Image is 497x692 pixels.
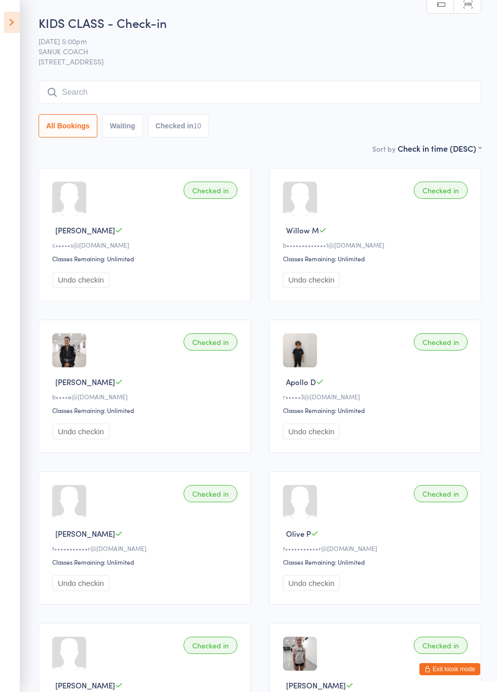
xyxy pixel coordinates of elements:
[52,575,110,591] button: Undo checkin
[193,122,201,130] div: 10
[52,558,240,566] div: Classes Remaining: Unlimited
[286,376,316,387] span: Apollo D
[39,56,481,66] span: [STREET_ADDRESS]
[286,528,311,539] span: Olive P
[286,225,319,235] span: Willow M
[398,143,481,154] div: Check in time (DESC)
[184,333,237,351] div: Checked in
[52,254,240,263] div: Classes Remaining: Unlimited
[283,575,340,591] button: Undo checkin
[39,46,466,56] span: SANUK COACH
[414,637,468,654] div: Checked in
[52,406,240,414] div: Classes Remaining: Unlimited
[52,392,240,401] div: b••••e@[DOMAIN_NAME]
[419,663,480,675] button: Exit kiosk mode
[184,182,237,199] div: Checked in
[184,637,237,654] div: Checked in
[52,333,86,367] img: image1756708328.png
[102,114,143,137] button: Waiting
[52,424,110,439] button: Undo checkin
[414,333,468,351] div: Checked in
[52,240,240,249] div: c•••••s@[DOMAIN_NAME]
[55,528,115,539] span: [PERSON_NAME]
[283,424,340,439] button: Undo checkin
[286,680,346,690] span: [PERSON_NAME]
[148,114,209,137] button: Checked in10
[39,114,97,137] button: All Bookings
[52,272,110,288] button: Undo checkin
[184,485,237,502] div: Checked in
[283,254,471,263] div: Classes Remaining: Unlimited
[414,485,468,502] div: Checked in
[283,544,471,552] div: t•••••••••••r@[DOMAIN_NAME]
[283,558,471,566] div: Classes Remaining: Unlimited
[39,14,481,31] h2: KIDS CLASS - Check-in
[283,392,471,401] div: r•••••3@[DOMAIN_NAME]
[414,182,468,199] div: Checked in
[55,376,115,387] span: [PERSON_NAME]
[55,680,115,690] span: [PERSON_NAME]
[39,81,481,104] input: Search
[283,406,471,414] div: Classes Remaining: Unlimited
[283,333,317,367] img: image1756882369.png
[283,240,471,249] div: b•••••••••••••1@[DOMAIN_NAME]
[283,272,340,288] button: Undo checkin
[52,544,240,552] div: t•••••••••••r@[DOMAIN_NAME]
[283,637,317,671] img: image1757487010.png
[372,144,396,154] label: Sort by
[55,225,115,235] span: [PERSON_NAME]
[39,36,466,46] span: [DATE] 5:00pm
